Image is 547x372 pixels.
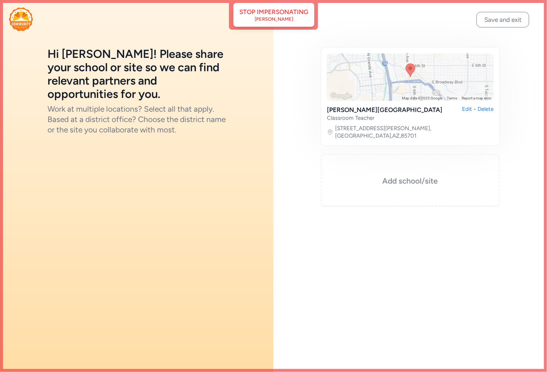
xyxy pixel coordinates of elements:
div: [PERSON_NAME][GEOGRAPHIC_DATA] [327,105,442,114]
div: Work at multiple locations? Select all that apply. Based at a district office? Choose the distric... [48,104,226,135]
a: Report a map error [462,96,491,100]
div: • [474,105,476,122]
div: Classroom Teacher [327,114,442,122]
button: Save and exit [476,12,529,27]
img: logo [9,7,33,31]
a: Terms (opens in new tab) [447,96,457,100]
h3: Add school/site [340,176,481,186]
div: Delete [478,105,494,122]
div: [PERSON_NAME] [255,16,293,22]
span: Map data ©2025 Google [402,96,442,100]
a: Open this area in Google Maps (opens a new window) [329,91,353,101]
h1: Hi [PERSON_NAME]! Please share your school or site so we can find relevant partners and opportuni... [48,47,226,101]
img: Google [329,91,353,101]
div: Edit [462,105,472,122]
a: [STREET_ADDRESS][PERSON_NAME],[GEOGRAPHIC_DATA],AZ,85701 [335,125,494,139]
div: Stop impersonating [239,7,308,16]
